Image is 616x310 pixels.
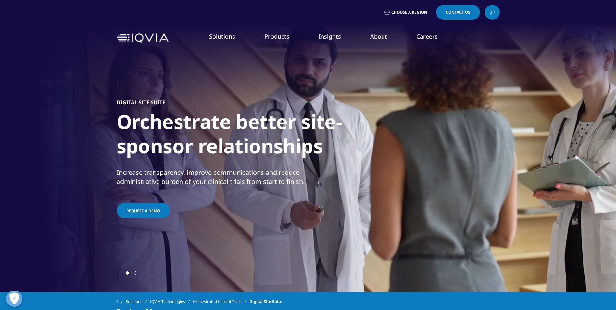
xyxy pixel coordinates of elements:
[446,10,470,14] span: Contact Us
[126,296,150,307] a: Solutions
[264,32,289,40] a: Products
[117,168,307,190] p: Increase transparency, improve communications and reduce administrative burden of your clinical t...
[117,99,165,106] h5: DIGITAL SITE SUITE
[209,32,235,40] a: Solutions
[193,296,249,307] a: Orchestrated Clinical Trials
[117,49,500,270] div: 1 / 2
[134,271,137,275] span: Go to slide 2
[319,32,341,40] a: Insights
[370,32,387,40] a: About
[117,110,360,162] h1: Orchestrate better site-sponsor relationships
[391,10,427,15] span: Choose a Region
[126,271,129,275] span: Go to slide 1
[6,291,22,307] button: Open Preferences
[117,270,118,276] div: Previous slide
[126,208,160,213] span: Request a demo
[436,5,480,20] a: Contact Us
[145,270,146,276] div: Next slide
[171,23,500,53] nav: Primary
[249,296,282,307] span: Digital Site Suite
[150,296,193,307] a: IQVIA Technologies
[117,33,169,43] img: IQVIA Healthcare Information Technology and Pharma Clinical Research Company
[416,32,438,40] a: Careers
[117,203,170,218] a: Request a demo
